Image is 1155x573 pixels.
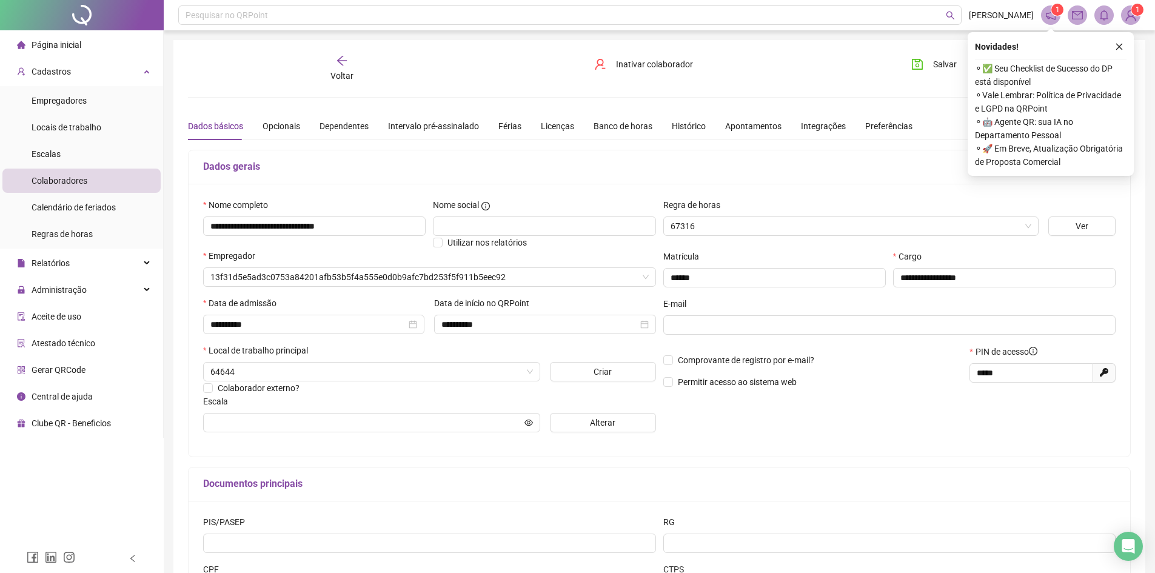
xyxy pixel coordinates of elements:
[32,96,87,106] span: Empregadores
[32,40,81,50] span: Página inicial
[17,392,25,401] span: info-circle
[32,67,71,76] span: Cadastros
[801,119,846,133] div: Integrações
[32,258,70,268] span: Relatórios
[671,217,1031,235] span: 67316
[663,250,707,263] label: Matrícula
[330,71,353,81] span: Voltar
[893,250,929,263] label: Cargo
[320,119,369,133] div: Dependentes
[946,11,955,20] span: search
[616,58,693,71] span: Inativar colaborador
[203,477,1116,491] h5: Documentos principais
[17,312,25,321] span: audit
[541,119,574,133] div: Licenças
[32,418,111,428] span: Clube QR - Beneficios
[45,551,57,563] span: linkedin
[1056,5,1060,14] span: 1
[1122,6,1140,24] img: 85711
[725,119,782,133] div: Apontamentos
[975,142,1127,169] span: ⚬ 🚀 Em Breve, Atualização Obrigatória de Proposta Comercial
[63,551,75,563] span: instagram
[524,418,533,427] span: eye
[32,365,85,375] span: Gerar QRCode
[32,122,101,132] span: Locais de trabalho
[975,62,1127,89] span: ⚬ ✅ Seu Checklist de Sucesso do DP está disponível
[498,119,521,133] div: Férias
[17,286,25,294] span: lock
[32,285,87,295] span: Administração
[1114,532,1143,561] div: Open Intercom Messenger
[32,338,95,348] span: Atestado técnico
[32,176,87,186] span: Colaboradores
[17,259,25,267] span: file
[1076,219,1088,233] span: Ver
[481,202,490,210] span: info-circle
[975,40,1019,53] span: Novidades !
[203,249,263,263] label: Empregador
[32,149,61,159] span: Escalas
[17,339,25,347] span: solution
[1136,5,1140,14] span: 1
[203,297,284,310] label: Data de admissão
[188,119,243,133] div: Dados básicos
[1029,347,1037,355] span: info-circle
[447,238,527,247] span: Utilizar nos relatórios
[1099,10,1110,21] span: bell
[663,515,683,529] label: RG
[663,198,728,212] label: Regra de horas
[663,297,694,310] label: E-mail
[17,67,25,76] span: user-add
[210,363,533,381] span: 64644
[594,119,652,133] div: Banco de horas
[678,355,814,365] span: Comprovante de registro por e-mail?
[1131,4,1143,16] sup: Atualize o seu contato no menu Meus Dados
[550,413,656,432] button: Alterar
[1048,216,1116,236] button: Ver
[203,344,316,357] label: Local de trabalho principal
[594,365,612,378] span: Criar
[210,268,649,286] span: 13f31d5e5ad3c0753a84201afb53b5f4a555e0d0b9afc7bd253f5f911b5eec92
[585,55,702,74] button: Inativar colaborador
[203,198,276,212] label: Nome completo
[336,55,348,67] span: arrow-left
[32,392,93,401] span: Central de ajuda
[218,383,300,393] span: Colaborador externo?
[32,229,93,239] span: Regras de horas
[594,58,606,70] span: user-delete
[678,377,797,387] span: Permitir acesso ao sistema web
[976,345,1037,358] span: PIN de acesso
[590,416,615,429] span: Alterar
[263,119,300,133] div: Opcionais
[32,312,81,321] span: Aceite de uso
[32,203,116,212] span: Calendário de feriados
[27,551,39,563] span: facebook
[1072,10,1083,21] span: mail
[1115,42,1123,51] span: close
[969,8,1034,22] span: [PERSON_NAME]
[975,89,1127,115] span: ⚬ Vale Lembrar: Política de Privacidade e LGPD na QRPoint
[933,58,957,71] span: Salvar
[550,362,656,381] button: Criar
[203,515,253,529] label: PIS/PASEP
[672,119,706,133] div: Histórico
[975,115,1127,142] span: ⚬ 🤖 Agente QR: sua IA no Departamento Pessoal
[1045,10,1056,21] span: notification
[17,366,25,374] span: qrcode
[911,58,923,70] span: save
[129,554,137,563] span: left
[17,419,25,427] span: gift
[203,159,1116,174] h5: Dados gerais
[17,41,25,49] span: home
[865,119,912,133] div: Preferências
[203,395,236,408] label: Escala
[433,198,479,212] span: Nome social
[1051,4,1063,16] sup: 1
[902,55,966,74] button: Salvar
[388,119,479,133] div: Intervalo pré-assinalado
[434,297,537,310] label: Data de início no QRPoint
